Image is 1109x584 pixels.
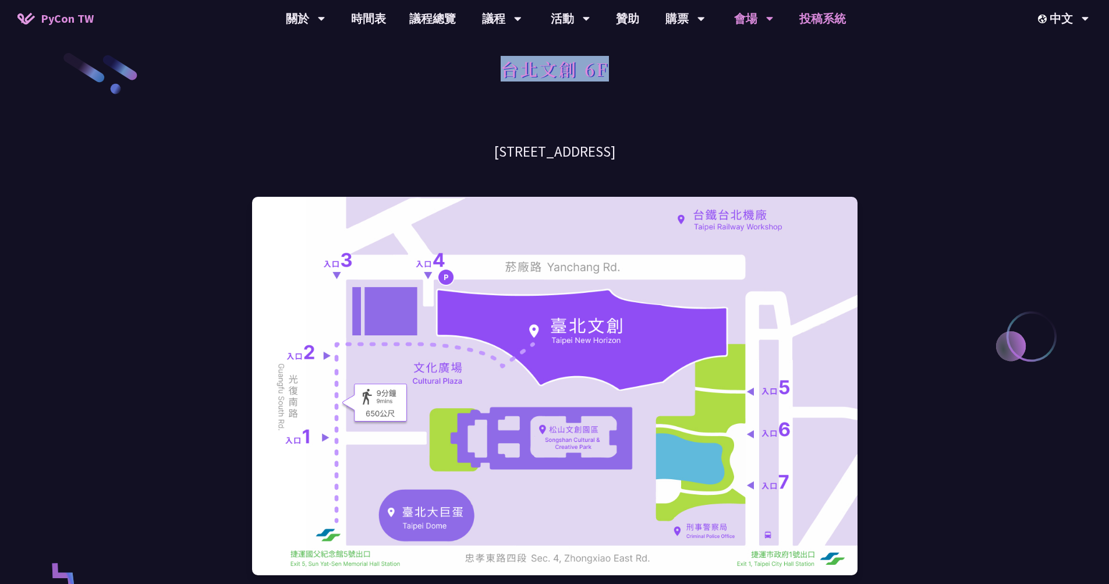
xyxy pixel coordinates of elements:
[1038,15,1050,23] img: Locale Icon
[501,51,609,86] h1: 台北文創 6F
[17,13,35,24] img: Home icon of PyCon TW 2025
[6,4,105,33] a: PyCon TW
[41,10,94,27] span: PyCon TW
[252,197,858,575] img: 會場地圖
[252,141,858,162] h3: [STREET_ADDRESS]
